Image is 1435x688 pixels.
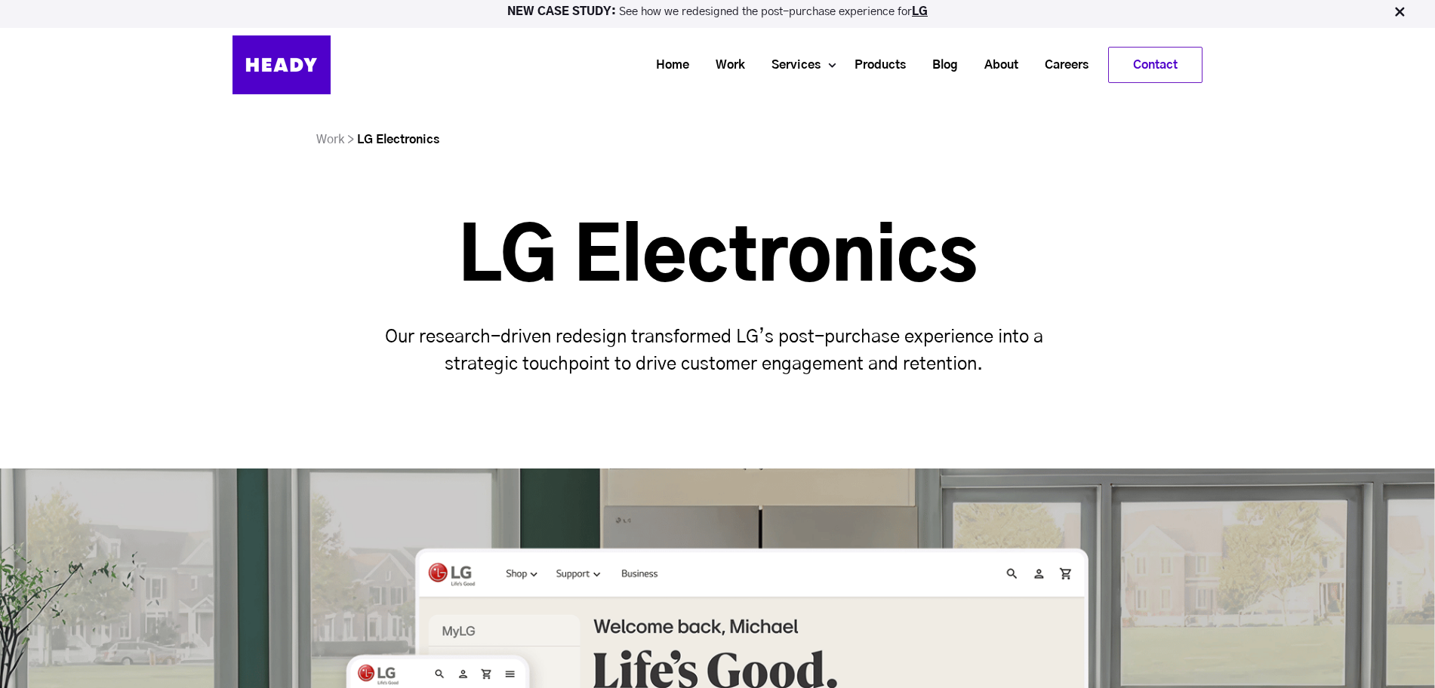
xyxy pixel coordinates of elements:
[232,35,331,94] img: Heady_Logo_Web-01 (1)
[359,223,1077,295] h1: LG Electronics
[359,324,1077,378] p: Our research-driven redesign transformed LG’s post-purchase experience into a strategic touchpoin...
[637,51,697,79] a: Home
[965,51,1026,79] a: About
[357,128,439,151] li: LG Electronics
[912,6,928,17] a: LG
[1109,48,1202,82] a: Contact
[316,134,354,146] a: Work >
[346,47,1203,83] div: Navigation Menu
[1392,5,1407,20] img: Close Bar
[753,51,828,79] a: Services
[1026,51,1096,79] a: Careers
[913,51,965,79] a: Blog
[7,6,1428,17] p: See how we redesigned the post-purchase experience for
[836,51,913,79] a: Products
[507,6,619,17] strong: NEW CASE STUDY:
[697,51,753,79] a: Work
